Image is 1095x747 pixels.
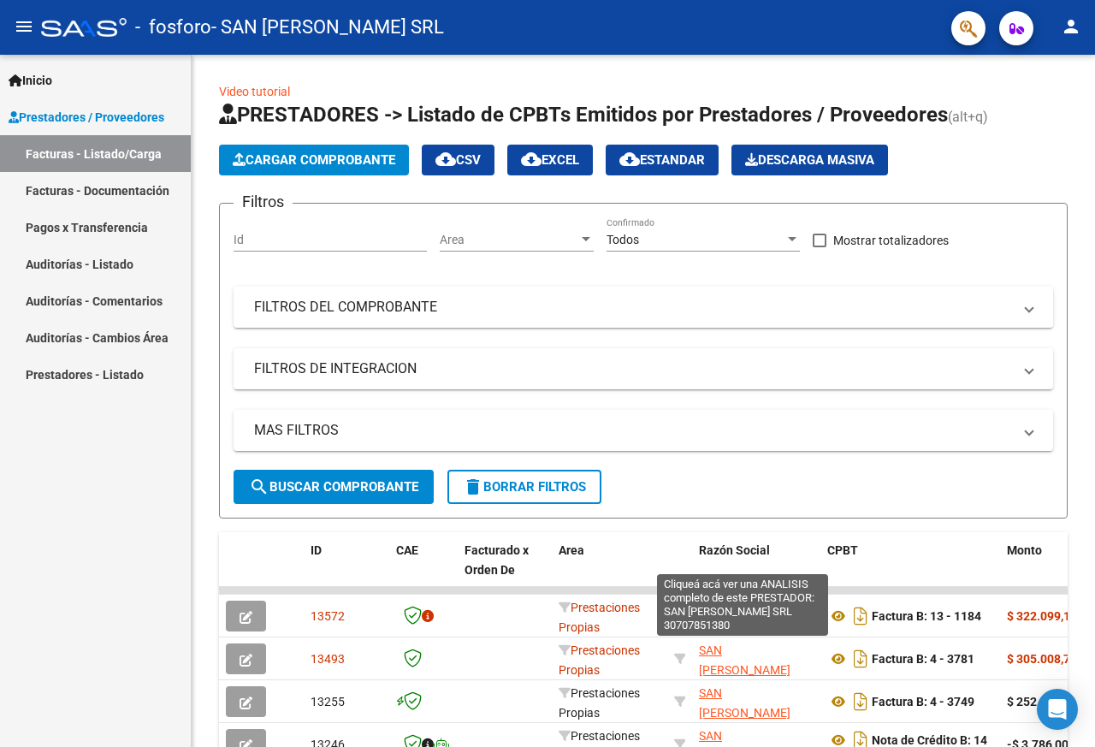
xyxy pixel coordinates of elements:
[311,652,345,666] span: 13493
[440,233,578,247] span: Area
[559,543,584,557] span: Area
[463,479,586,495] span: Borrar Filtros
[435,149,456,169] mat-icon: cloud_download
[211,9,444,46] span: - SAN [PERSON_NAME] SRL
[311,695,345,708] span: 13255
[1007,652,1077,666] strong: $ 305.008,76
[396,543,418,557] span: CAE
[234,287,1053,328] mat-expansion-panel-header: FILTROS DEL COMPROBANTE
[9,108,164,127] span: Prestadores / Proveedores
[219,85,290,98] a: Video tutorial
[745,152,874,168] span: Descarga Masiva
[14,16,34,37] mat-icon: menu
[234,348,1053,389] mat-expansion-panel-header: FILTROS DE INTEGRACION
[219,145,409,175] button: Cargar Comprobante
[872,652,974,666] strong: Factura B: 4 - 3781
[607,233,639,246] span: Todos
[1037,689,1078,730] div: Open Intercom Messenger
[820,532,1000,608] datatable-header-cell: CPBT
[234,470,434,504] button: Buscar Comprobante
[9,71,52,90] span: Inicio
[507,145,593,175] button: EXCEL
[521,152,579,168] span: EXCEL
[606,145,719,175] button: Estandar
[234,410,1053,451] mat-expansion-panel-header: MAS FILTROS
[827,543,858,557] span: CPBT
[389,532,458,608] datatable-header-cell: CAE
[849,688,872,715] i: Descargar documento
[1007,609,1077,623] strong: $ 322.099,16
[849,602,872,630] i: Descargar documento
[249,477,269,497] mat-icon: search
[458,532,552,608] datatable-header-cell: Facturado x Orden De
[435,152,481,168] span: CSV
[619,152,705,168] span: Estandar
[304,532,389,608] datatable-header-cell: ID
[1007,695,1077,708] strong: $ 252.569,06
[699,601,790,654] span: SAN [PERSON_NAME] SRL
[234,190,293,214] h3: Filtros
[699,543,770,557] span: Razón Social
[692,532,820,608] datatable-header-cell: Razón Social
[559,601,640,634] span: Prestaciones Propias
[559,686,640,720] span: Prestaciones Propias
[731,145,888,175] app-download-masive: Descarga masiva de comprobantes (adjuntos)
[249,479,418,495] span: Buscar Comprobante
[699,641,814,677] div: 30707851380
[254,298,1012,317] mat-panel-title: FILTROS DEL COMPROBANTE
[521,149,542,169] mat-icon: cloud_download
[233,152,395,168] span: Cargar Comprobante
[731,145,888,175] button: Descarga Masiva
[463,477,483,497] mat-icon: delete
[254,359,1012,378] mat-panel-title: FILTROS DE INTEGRACION
[465,543,529,577] span: Facturado x Orden De
[219,103,948,127] span: PRESTADORES -> Listado de CPBTs Emitidos por Prestadores / Proveedores
[699,598,814,634] div: 30707851380
[619,149,640,169] mat-icon: cloud_download
[1007,543,1042,557] span: Monto
[948,109,988,125] span: (alt+q)
[254,421,1012,440] mat-panel-title: MAS FILTROS
[135,9,211,46] span: - fosforo
[311,543,322,557] span: ID
[1061,16,1081,37] mat-icon: person
[872,695,974,708] strong: Factura B: 4 - 3749
[849,645,872,673] i: Descargar documento
[422,145,494,175] button: CSV
[699,643,790,697] span: SAN [PERSON_NAME] SRL
[559,643,640,677] span: Prestaciones Propias
[699,684,814,720] div: 30707851380
[311,609,345,623] span: 13572
[872,609,981,623] strong: Factura B: 13 - 1184
[699,686,790,739] span: SAN [PERSON_NAME] SRL
[447,470,601,504] button: Borrar Filtros
[552,532,667,608] datatable-header-cell: Area
[833,230,949,251] span: Mostrar totalizadores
